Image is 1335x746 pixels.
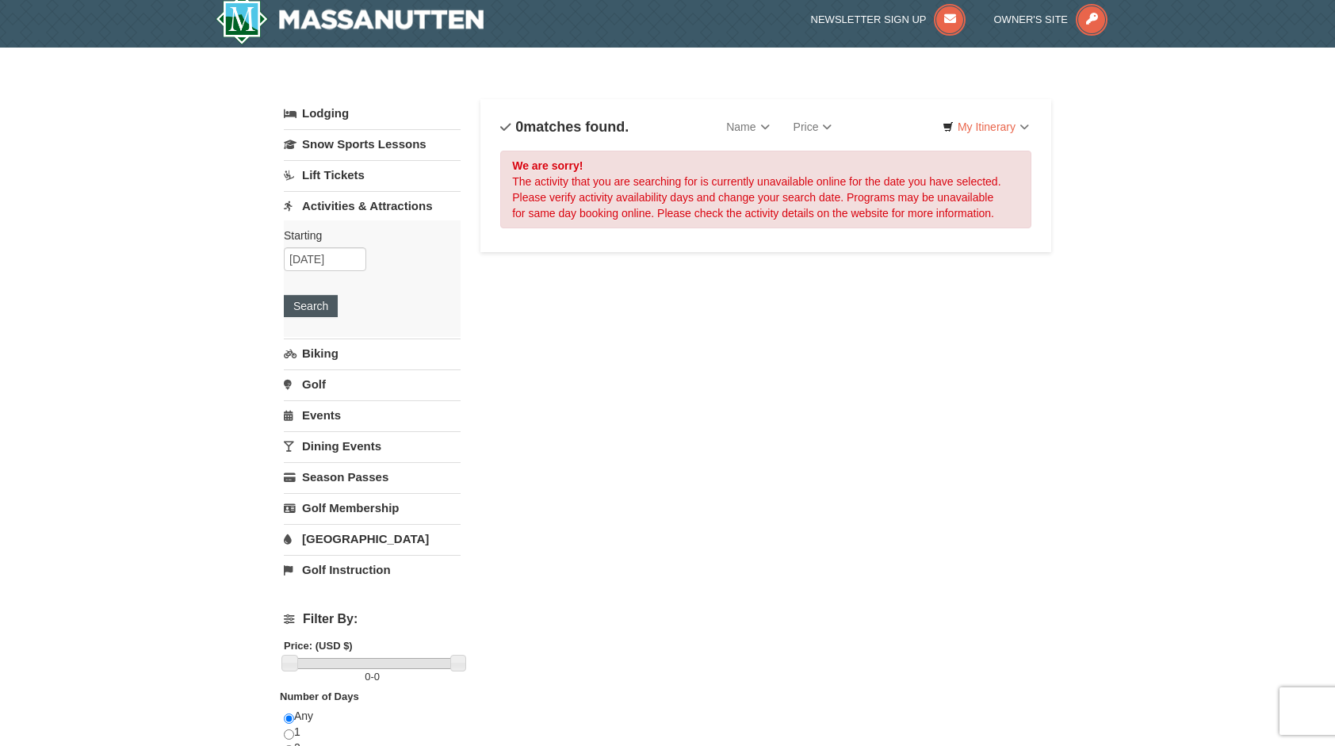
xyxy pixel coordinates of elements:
a: Golf Instruction [284,555,461,584]
a: Biking [284,339,461,368]
a: [GEOGRAPHIC_DATA] [284,524,461,553]
a: Lift Tickets [284,160,461,189]
a: Golf [284,369,461,399]
strong: We are sorry! [512,159,583,172]
a: Price [782,111,844,143]
a: Events [284,400,461,430]
a: Golf Membership [284,493,461,522]
span: Newsletter Sign Up [811,13,927,25]
a: Owner's Site [994,13,1108,25]
a: Season Passes [284,462,461,492]
h4: matches found. [500,119,629,135]
label: Starting [284,228,449,243]
a: Dining Events [284,431,461,461]
a: Newsletter Sign Up [811,13,966,25]
label: - [284,669,461,685]
a: Name [714,111,781,143]
a: My Itinerary [932,115,1039,139]
a: Lodging [284,99,461,128]
strong: Number of Days [280,691,359,702]
a: Activities & Attractions [284,191,461,220]
span: 0 [365,671,370,683]
strong: Price: (USD $) [284,640,353,652]
span: Owner's Site [994,13,1069,25]
a: Snow Sports Lessons [284,129,461,159]
button: Search [284,295,338,317]
h4: Filter By: [284,612,461,626]
span: 0 [374,671,380,683]
span: 0 [515,119,523,135]
div: The activity that you are searching for is currently unavailable online for the date you have sel... [500,151,1031,228]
